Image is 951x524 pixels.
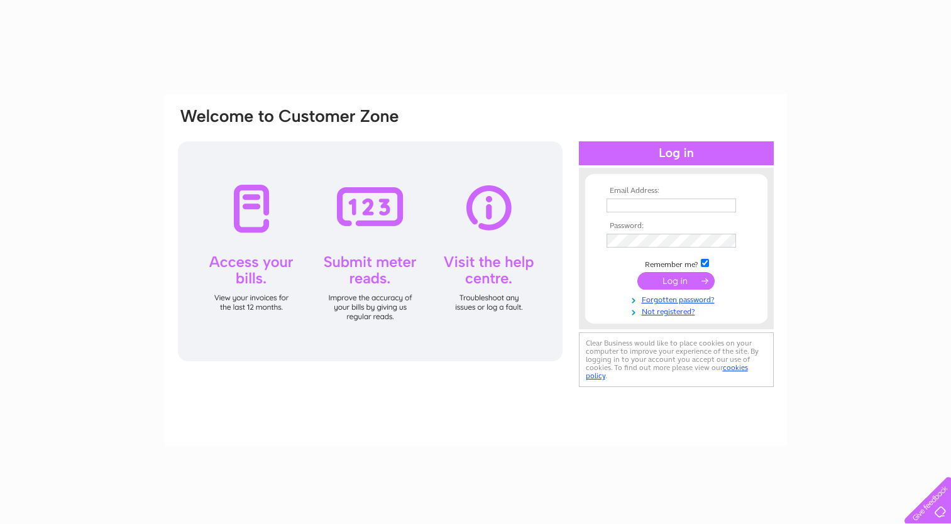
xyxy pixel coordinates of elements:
div: Clear Business would like to place cookies on your computer to improve your experience of the sit... [579,332,774,387]
td: Remember me? [603,257,749,270]
a: cookies policy [586,363,748,380]
a: Not registered? [607,305,749,317]
th: Email Address: [603,187,749,195]
a: Forgotten password? [607,293,749,305]
th: Password: [603,222,749,231]
input: Submit [637,272,715,290]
